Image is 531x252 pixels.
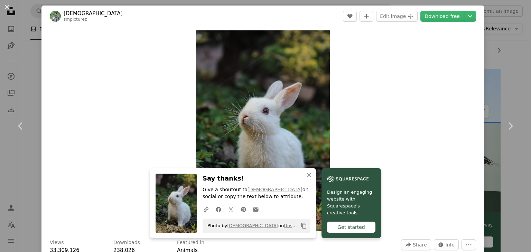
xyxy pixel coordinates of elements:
[50,239,64,246] h3: Views
[113,239,140,246] h3: Downloads
[227,223,278,228] a: [DEMOGRAPHIC_DATA]
[203,174,310,184] h3: Say thanks!
[248,187,302,192] a: [DEMOGRAPHIC_DATA]
[203,186,310,200] p: Give a shoutout to on social or copy the text below to attribute.
[64,10,123,17] a: [DEMOGRAPHIC_DATA]
[376,11,418,22] button: Edit image
[327,189,375,216] span: Design an engaging website with Squarespace’s creative tools.
[322,168,381,238] a: Design an engaging website with Squarespace’s creative tools.Get started
[446,240,455,250] span: Info
[462,239,476,250] button: More Actions
[225,202,237,216] a: Share on Twitter
[490,93,531,159] a: Next
[343,11,357,22] button: Like
[434,239,459,250] button: Stats about this image
[196,30,330,231] img: white rabbit on green grass
[204,220,298,231] span: Photo by on
[64,17,87,22] a: smpicturez
[464,11,476,22] button: Choose download size
[401,239,431,250] button: Share this image
[250,202,262,216] a: Share over email
[327,222,375,233] div: Get started
[420,11,464,22] a: Download free
[413,240,427,250] span: Share
[212,202,225,216] a: Share on Facebook
[284,223,304,228] a: Unsplash
[327,174,369,184] img: file-1606177908946-d1eed1cbe4f5image
[196,30,330,231] button: Zoom in on this image
[50,11,61,22] img: Go to Satyabratasm's profile
[360,11,373,22] button: Add to Collection
[177,239,204,246] h3: Featured in
[298,220,310,232] button: Copy to clipboard
[237,202,250,216] a: Share on Pinterest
